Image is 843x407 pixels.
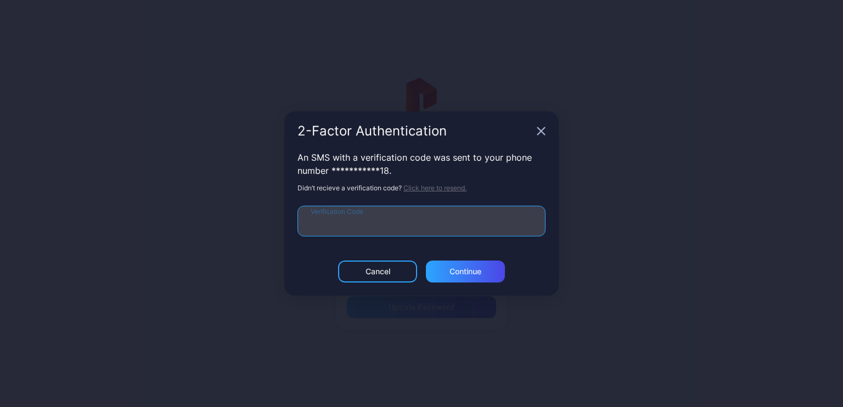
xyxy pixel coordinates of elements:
[403,184,467,193] button: Click here to resend.
[297,125,532,138] div: 2-Factor Authentication
[297,151,546,177] div: An SMS with a verification code was sent to your phone number ***********18 .
[338,261,417,282] button: Cancel
[366,267,390,276] div: Cancel
[449,267,481,276] div: Continue
[297,206,546,236] input: Verification Code
[426,261,505,282] button: Continue
[297,184,546,193] div: Didn’t recieve a verification code?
